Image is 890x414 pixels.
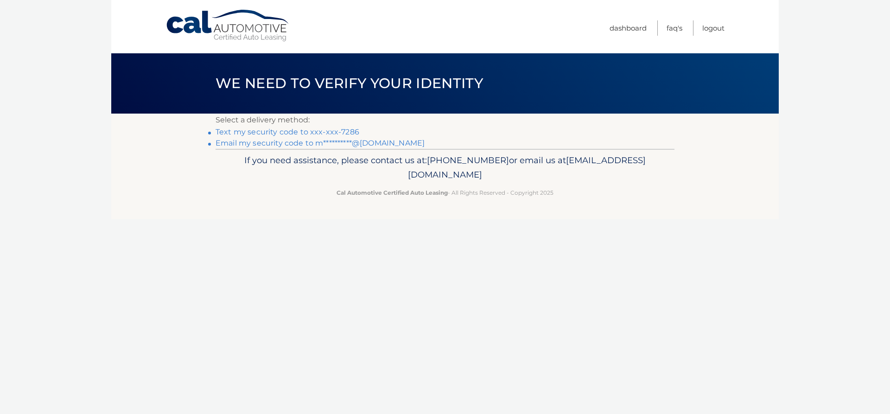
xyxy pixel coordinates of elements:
a: Logout [702,20,725,36]
a: Cal Automotive [165,9,291,42]
span: [PHONE_NUMBER] [427,155,509,166]
a: Email my security code to m**********@[DOMAIN_NAME] [216,139,425,147]
a: Dashboard [610,20,647,36]
span: We need to verify your identity [216,75,483,92]
p: If you need assistance, please contact us at: or email us at [222,153,668,183]
p: Select a delivery method: [216,114,674,127]
a: FAQ's [667,20,682,36]
p: - All Rights Reserved - Copyright 2025 [222,188,668,197]
strong: Cal Automotive Certified Auto Leasing [337,189,448,196]
a: Text my security code to xxx-xxx-7286 [216,127,359,136]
